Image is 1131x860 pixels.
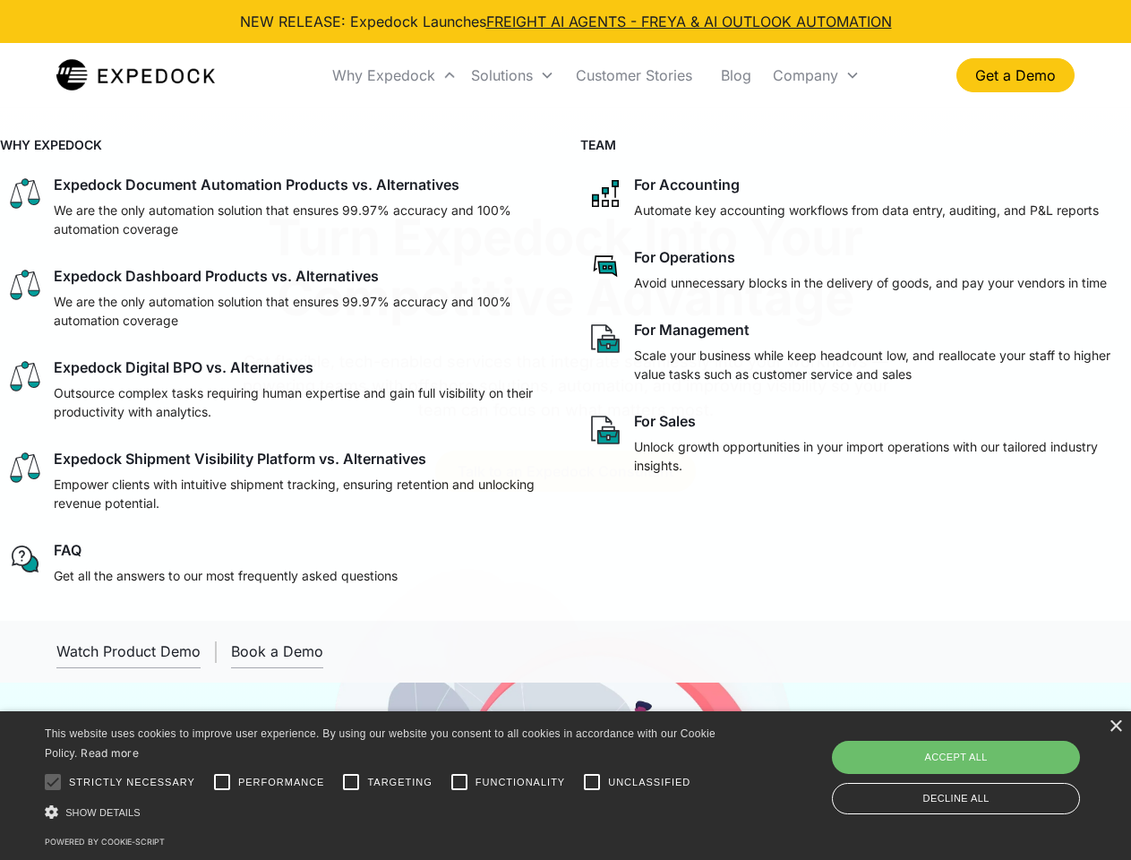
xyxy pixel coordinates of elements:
p: Avoid unnecessary blocks in the delivery of goods, and pay your vendors in time [634,273,1107,292]
p: We are the only automation solution that ensures 99.97% accuracy and 100% automation coverage [54,292,544,330]
img: regular chat bubble icon [7,541,43,577]
span: Unclassified [608,775,690,790]
div: Company [773,66,838,84]
img: scale icon [7,358,43,394]
div: Book a Demo [231,642,323,660]
p: Scale your business while keep headcount low, and reallocate your staff to higher value tasks suc... [634,346,1125,383]
div: Show details [45,803,722,821]
div: For Operations [634,248,735,266]
div: Company [766,45,867,106]
div: NEW RELEASE: Expedock Launches [240,11,892,32]
img: paper and bag icon [587,412,623,448]
div: Why Expedock [332,66,435,84]
a: home [56,57,215,93]
p: Empower clients with intuitive shipment tracking, ensuring retention and unlocking revenue potent... [54,475,544,512]
img: network like icon [587,176,623,211]
img: scale icon [7,450,43,486]
div: For Accounting [634,176,740,193]
a: Get a Demo [956,58,1075,92]
a: Read more [81,746,139,760]
p: Get all the answers to our most frequently asked questions [54,566,398,585]
iframe: Chat Widget [833,666,1131,860]
p: Automate key accounting workflows from data entry, auditing, and P&L reports [634,201,1099,219]
span: This website uses cookies to improve user experience. By using our website you consent to all coo... [45,727,715,761]
div: Expedock Document Automation Products vs. Alternatives [54,176,459,193]
div: Expedock Shipment Visibility Platform vs. Alternatives [54,450,426,468]
img: paper and bag icon [587,321,623,357]
span: Performance [238,775,325,790]
img: rectangular chat bubble icon [587,248,623,284]
div: Why Expedock [325,45,464,106]
a: Blog [707,45,766,106]
a: Customer Stories [561,45,707,106]
span: Strictly necessary [69,775,195,790]
img: Expedock Logo [56,57,215,93]
div: Expedock Digital BPO vs. Alternatives [54,358,313,376]
img: scale icon [7,267,43,303]
p: We are the only automation solution that ensures 99.97% accuracy and 100% automation coverage [54,201,544,238]
div: For Management [634,321,750,339]
div: FAQ [54,541,81,559]
p: Unlock growth opportunities in your import operations with our tailored industry insights. [634,437,1125,475]
a: Book a Demo [231,635,323,668]
span: Functionality [476,775,565,790]
div: Watch Product Demo [56,642,201,660]
div: Expedock Dashboard Products vs. Alternatives [54,267,379,285]
div: For Sales [634,412,696,430]
div: Solutions [471,66,533,84]
span: Targeting [367,775,432,790]
img: scale icon [7,176,43,211]
a: open lightbox [56,635,201,668]
a: Powered by cookie-script [45,837,165,847]
a: FREIGHT AI AGENTS - FREYA & AI OUTLOOK AUTOMATION [486,13,892,30]
div: Solutions [464,45,561,106]
p: Outsource complex tasks requiring human expertise and gain full visibility on their productivity ... [54,383,544,421]
span: Show details [65,807,141,818]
